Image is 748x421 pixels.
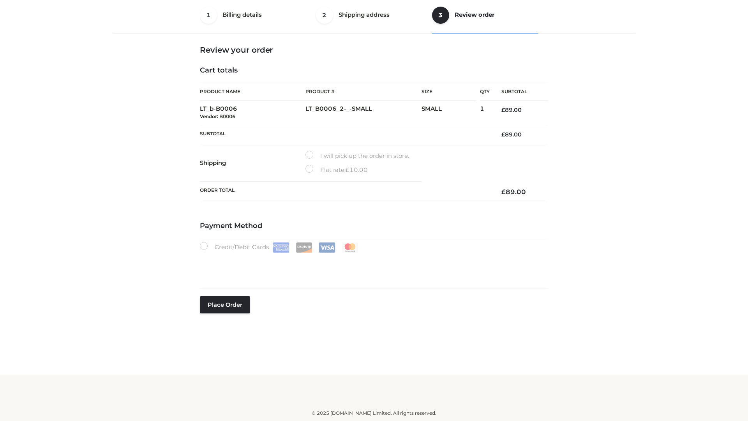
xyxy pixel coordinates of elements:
div: © 2025 [DOMAIN_NAME] Limited. All rights reserved. [116,409,632,417]
th: Subtotal [490,83,548,101]
iframe: Secure payment input frame [198,251,547,279]
img: Amex [273,242,289,253]
bdi: 89.00 [501,188,526,196]
bdi: 10.00 [346,166,368,173]
span: £ [501,188,506,196]
span: £ [501,106,505,113]
th: Subtotal [200,125,490,144]
bdi: 89.00 [501,106,522,113]
small: Vendor: B0006 [200,113,235,119]
td: LT_B0006_2-_-SMALL [305,101,422,125]
td: 1 [480,101,490,125]
img: Discover [296,242,312,253]
td: LT_b-B0006 [200,101,305,125]
th: Order Total [200,182,490,202]
td: SMALL [422,101,480,125]
th: Product Name [200,83,305,101]
bdi: 89.00 [501,131,522,138]
label: Credit/Debit Cards [200,242,359,253]
img: Visa [319,242,335,253]
th: Shipping [200,144,305,182]
span: £ [501,131,505,138]
th: Size [422,83,476,101]
label: I will pick up the order in store. [305,151,409,161]
button: Place order [200,296,250,313]
label: Flat rate: [305,165,368,175]
th: Qty [480,83,490,101]
h3: Review your order [200,45,548,55]
img: Mastercard [342,242,358,253]
span: £ [346,166,349,173]
h4: Cart totals [200,66,548,75]
th: Product # [305,83,422,101]
h4: Payment Method [200,222,548,230]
